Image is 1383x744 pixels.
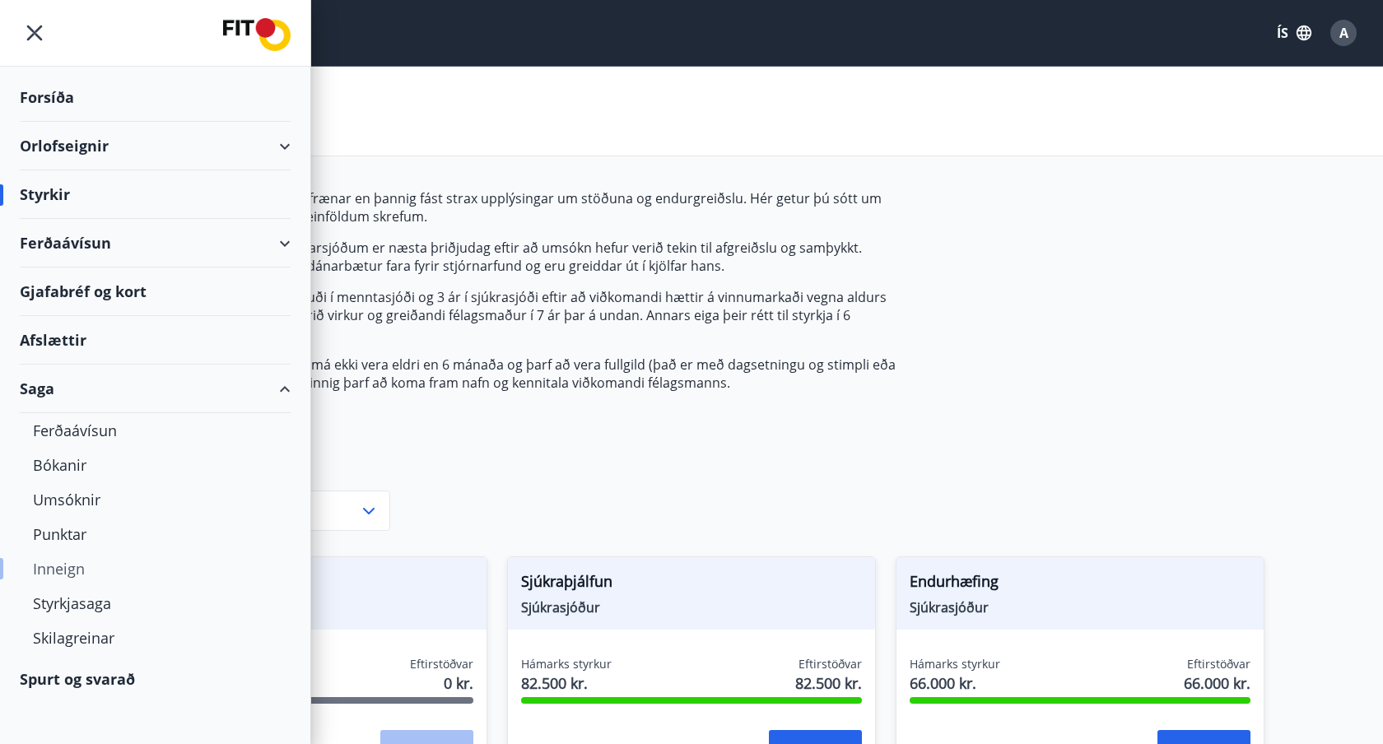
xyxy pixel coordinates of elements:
[119,288,896,342] p: Réttur til styrkja helst í 12 mánuði í menntasjóði og 3 ár í sjúkrasjóði eftir að viðkomandi hætt...
[33,448,277,482] div: Bókanir
[910,656,1000,672] span: Hámarks styrkur
[33,413,277,448] div: Ferðaávísun
[20,267,291,316] div: Gjafabréf og kort
[1268,18,1320,48] button: ÍS
[20,170,291,219] div: Styrkir
[444,672,473,694] span: 0 kr.
[20,365,291,413] div: Saga
[1324,13,1363,53] button: A
[20,219,291,267] div: Ferðaávísun
[223,18,291,51] img: union_logo
[33,621,277,655] div: Skilagreinar
[910,672,1000,694] span: 66.000 kr.
[1187,656,1250,672] span: Eftirstöðvar
[20,122,291,170] div: Orlofseignir
[410,656,473,672] span: Eftirstöðvar
[910,598,1250,616] span: Sjúkrasjóður
[910,570,1250,598] span: Endurhæfing
[20,73,291,122] div: Forsíða
[521,672,612,694] span: 82.500 kr.
[33,586,277,621] div: Styrkjasaga
[119,189,896,226] p: Umsóknir úr sjóðum FIT eru rafrænar en þannig fást strax upplýsingar um stöðuna og endurgreiðslu....
[20,655,291,703] div: Spurt og svarað
[521,570,862,598] span: Sjúkraþjálfun
[521,598,862,616] span: Sjúkrasjóður
[799,656,862,672] span: Eftirstöðvar
[795,672,862,694] span: 82.500 kr.
[119,356,896,392] p: Athugið að kvittun (reikningur) má ekki vera eldri en 6 mánaða og þarf að vera fullgild (það er m...
[20,18,49,48] button: menu
[1184,672,1250,694] span: 66.000 kr.
[119,239,896,275] p: Greiðsludagur styrkja úr styrktarsjóðum er næsta þriðjudag eftir að umsókn hefur verið tekin til ...
[33,551,277,586] div: Inneign
[33,482,277,517] div: Umsóknir
[521,656,612,672] span: Hámarks styrkur
[20,316,291,365] div: Afslættir
[1339,24,1348,42] span: A
[33,517,277,551] div: Punktar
